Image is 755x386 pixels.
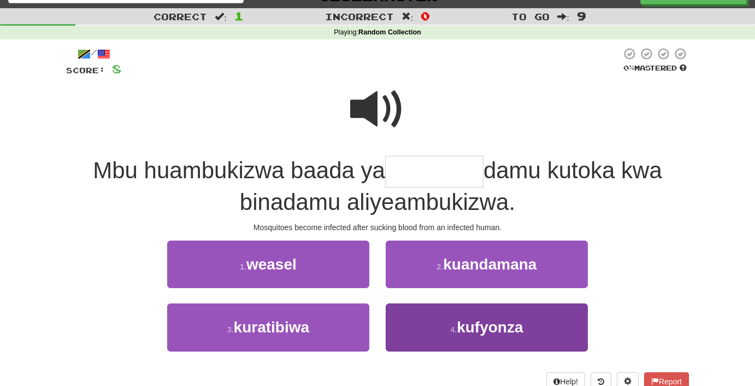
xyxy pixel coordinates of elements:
span: : [557,12,569,21]
button: 1.weasel [167,241,369,288]
span: 1 [234,9,244,22]
span: damu kutoka kwa binadamu aliyeambukizwa. [240,157,662,215]
small: 4 . [450,325,457,334]
small: 1 . [240,262,246,271]
span: 0 [421,9,430,22]
button: 3.kuratibiwa [167,303,369,351]
small: 2 . [437,262,444,271]
span: Mbu huambukizwa baada ya [93,157,385,183]
span: 8 [112,62,121,75]
button: 2.kuandamana [386,241,588,288]
span: kufyonza [457,319,523,336]
span: Correct [154,11,207,22]
span: kuandamana [443,256,536,273]
button: 4.kufyonza [386,303,588,351]
div: / [66,47,121,61]
span: : [402,12,414,21]
small: 3 . [227,325,234,334]
span: Incorrect [325,11,394,22]
span: 9 [577,9,586,22]
strong: Random Collection [358,28,421,36]
span: weasel [246,256,297,273]
span: 0 % [623,63,634,72]
span: To go [511,11,550,22]
span: kuratibiwa [234,319,309,336]
span: Score: [66,66,105,75]
div: Mosquitoes become infected after sucking blood from an infected human. [66,222,689,233]
span: : [215,12,227,21]
div: Mastered [621,63,689,73]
